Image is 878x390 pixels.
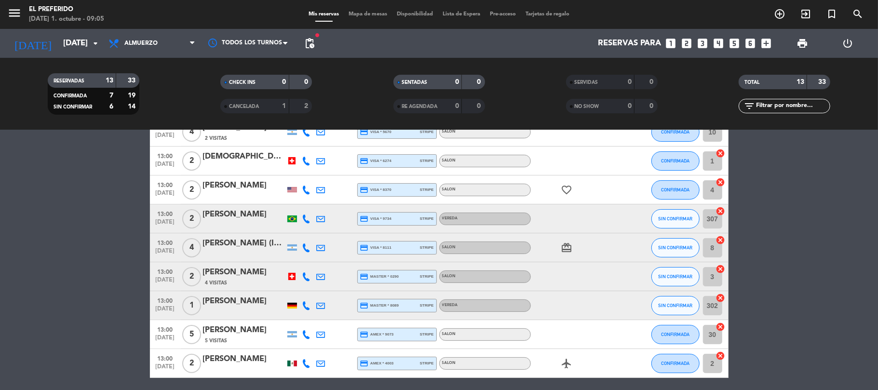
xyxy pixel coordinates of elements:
i: add_box [760,37,773,50]
button: CONFIRMADA [651,122,700,142]
i: turned_in_not [826,8,837,20]
span: amex * 9073 [360,330,394,339]
input: Filtrar por nombre... [755,101,830,111]
strong: 1 [283,103,286,109]
span: CHECK INS [229,80,256,85]
div: [PERSON_NAME] [203,295,285,308]
span: CANCELADA [229,104,259,109]
div: [PERSON_NAME] [203,324,285,336]
span: Lista de Espera [438,12,485,17]
span: 13:00 [153,179,177,190]
span: NO SHOW [575,104,599,109]
i: looks_3 [697,37,709,50]
span: 1 [182,296,201,315]
i: looks_4 [713,37,725,50]
i: cancel [716,177,726,187]
span: SALON [442,332,456,336]
span: VEREDA [442,303,458,307]
span: 13:00 [153,266,177,277]
span: visa * 5670 [360,128,392,136]
i: add_circle_outline [774,8,785,20]
div: [DEMOGRAPHIC_DATA][PERSON_NAME] [203,150,285,163]
span: RE AGENDADA [402,104,438,109]
span: master * 0290 [360,272,399,281]
i: credit_card [360,301,369,310]
i: looks_one [665,37,677,50]
span: stripe [420,244,434,251]
span: 13:00 [153,237,177,248]
button: SIN CONFIRMAR [651,296,700,315]
span: Disponibilidad [392,12,438,17]
i: filter_list [743,100,755,112]
span: [DATE] [153,306,177,317]
strong: 0 [628,103,632,109]
strong: 0 [649,79,655,85]
span: 2 Visitas [205,134,228,142]
span: 13:00 [153,208,177,219]
i: credit_card [360,272,369,281]
span: CONFIRMADA [661,129,689,134]
span: 5 [182,325,201,344]
span: stripe [420,129,434,135]
i: search [852,8,864,20]
i: power_settings_new [842,38,854,49]
div: El Preferido [29,5,104,14]
span: 13:00 [153,295,177,306]
span: 13:00 [153,323,177,335]
span: print [797,38,808,49]
span: SALON [442,159,456,162]
i: credit_card [360,186,369,194]
span: 2 [182,267,201,286]
div: [PERSON_NAME] [203,353,285,365]
div: [PERSON_NAME] (INVITADO) [203,237,285,250]
span: [DATE] [153,363,177,375]
span: fiber_manual_record [314,32,320,38]
strong: 19 [128,92,137,99]
span: SALON [442,130,456,134]
i: cancel [716,206,726,216]
button: menu [7,6,22,24]
span: SIN CONFIRMAR [54,105,92,109]
i: credit_card [360,128,369,136]
span: SIN CONFIRMAR [658,303,692,308]
span: stripe [420,158,434,164]
span: SALON [442,274,456,278]
strong: 0 [304,79,310,85]
strong: 14 [128,103,137,110]
span: 5 Visitas [205,337,228,345]
span: visa * 6274 [360,157,392,165]
span: CONFIRMADA [661,187,689,192]
span: CONFIRMADA [661,361,689,366]
strong: 0 [283,79,286,85]
span: CONFIRMADA [54,94,87,98]
button: SIN CONFIRMAR [651,267,700,286]
span: [DATE] [153,277,177,288]
i: airplanemode_active [561,358,573,369]
span: Mis reservas [304,12,344,17]
span: [DATE] [153,335,177,346]
span: [DATE] [153,248,177,259]
strong: 2 [304,103,310,109]
span: SENTADAS [402,80,428,85]
div: [PERSON_NAME] [203,179,285,192]
i: favorite_border [561,184,573,196]
div: LOG OUT [825,29,871,58]
span: 13:00 [153,150,177,161]
i: cancel [716,351,726,361]
strong: 6 [109,103,113,110]
span: 2 [182,151,201,171]
span: [DATE] [153,132,177,143]
span: stripe [420,302,434,309]
span: RESERVADAS [54,79,84,83]
i: cancel [716,322,726,332]
span: 2 [182,209,201,229]
i: exit_to_app [800,8,811,20]
strong: 0 [628,79,632,85]
span: amex * 4003 [360,359,394,368]
span: SERVIDAS [575,80,598,85]
span: 2 [182,354,201,373]
span: visa * 8370 [360,186,392,194]
i: cancel [716,148,726,158]
span: stripe [420,360,434,366]
button: CONFIRMADA [651,354,700,373]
